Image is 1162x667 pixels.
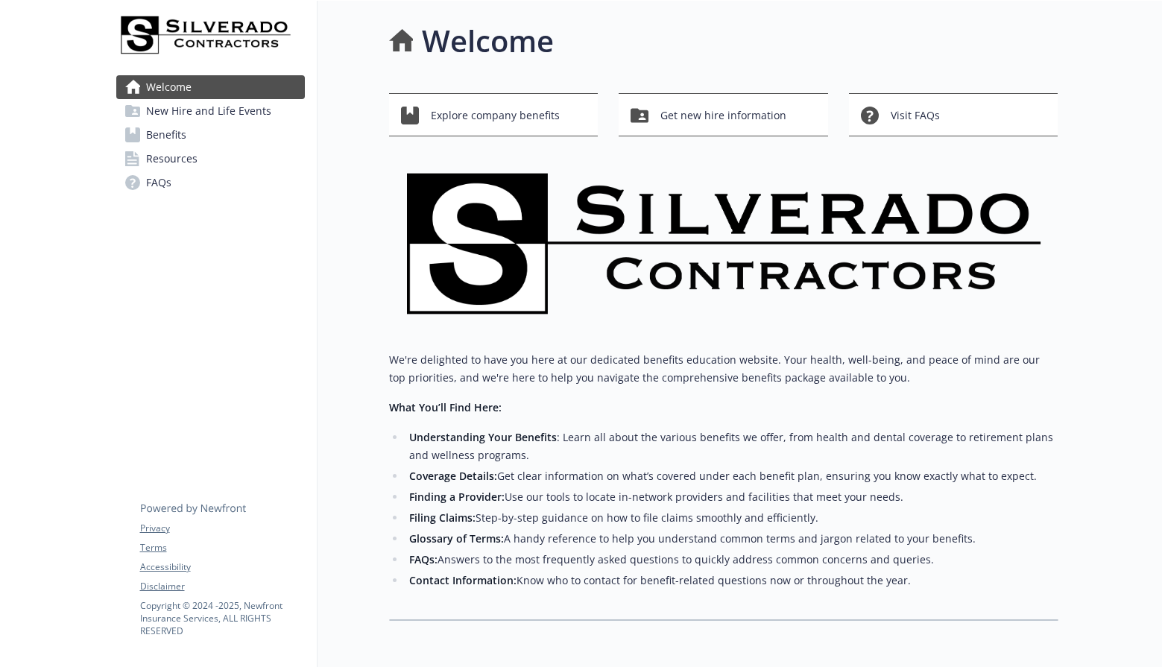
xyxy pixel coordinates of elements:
li: A handy reference to help you understand common terms and jargon related to your benefits. [405,530,1058,548]
p: Copyright © 2024 - 2025 , Newfront Insurance Services, ALL RIGHTS RESERVED [140,599,304,637]
strong: Finding a Provider: [409,490,505,504]
span: New Hire and Life Events [146,99,271,123]
button: Get new hire information [619,93,828,136]
strong: Contact Information: [409,573,517,587]
a: Resources [116,147,305,171]
strong: FAQs: [409,552,438,566]
h1: Welcome [422,19,554,63]
strong: Coverage Details: [409,469,497,483]
span: Visit FAQs [891,101,940,130]
img: overview page banner [389,160,1058,327]
a: Benefits [116,123,305,147]
span: Welcome [146,75,192,99]
li: Get clear information on what’s covered under each benefit plan, ensuring you know exactly what t... [405,467,1058,485]
strong: Glossary of Terms: [409,531,504,546]
strong: Understanding Your Benefits [409,430,557,444]
span: FAQs [146,171,171,195]
span: Benefits [146,123,186,147]
li: : Learn all about the various benefits we offer, from health and dental coverage to retirement pl... [405,429,1058,464]
strong: What You’ll Find Here: [389,400,502,414]
li: Use our tools to locate in-network providers and facilities that meet your needs. [405,488,1058,506]
button: Explore company benefits [389,93,599,136]
a: Privacy [140,522,304,535]
span: Get new hire information [660,101,786,130]
a: Welcome [116,75,305,99]
a: Terms [140,541,304,554]
span: Explore company benefits [431,101,560,130]
a: Accessibility [140,560,304,574]
strong: Filing Claims: [409,510,476,525]
span: Resources [146,147,198,171]
button: Visit FAQs [849,93,1058,136]
a: New Hire and Life Events [116,99,305,123]
a: Disclaimer [140,580,304,593]
li: Answers to the most frequently asked questions to quickly address common concerns and queries. [405,551,1058,569]
p: We're delighted to have you here at our dedicated benefits education website. Your health, well-b... [389,351,1058,387]
a: FAQs [116,171,305,195]
li: Step-by-step guidance on how to file claims smoothly and efficiently. [405,509,1058,527]
li: Know who to contact for benefit-related questions now or throughout the year. [405,572,1058,589]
